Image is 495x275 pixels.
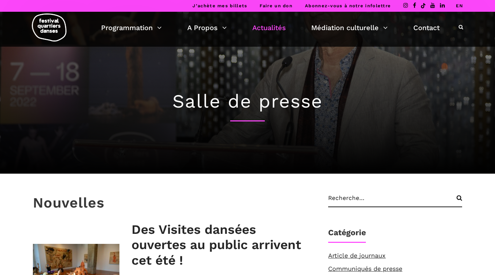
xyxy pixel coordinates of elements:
input: Recherche... [328,194,462,207]
h3: Nouvelles [33,194,105,212]
a: Des Visites dansées ouvertes au public arrivent cet été ! [132,222,301,268]
a: Article de journaux [328,252,386,259]
h1: Salle de presse [33,90,462,113]
a: EN [456,3,463,8]
h1: Catégorie [328,228,366,243]
a: Actualités [252,22,286,34]
a: A Propos [187,22,227,34]
img: logo-fqd-med [32,13,66,42]
a: Communiqués de presse [328,265,402,272]
a: Programmation [101,22,162,34]
a: Contact [413,22,440,34]
a: Faire un don [260,3,292,8]
a: J’achète mes billets [192,3,247,8]
a: Médiation culturelle [311,22,388,34]
a: Abonnez-vous à notre infolettre [305,3,391,8]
